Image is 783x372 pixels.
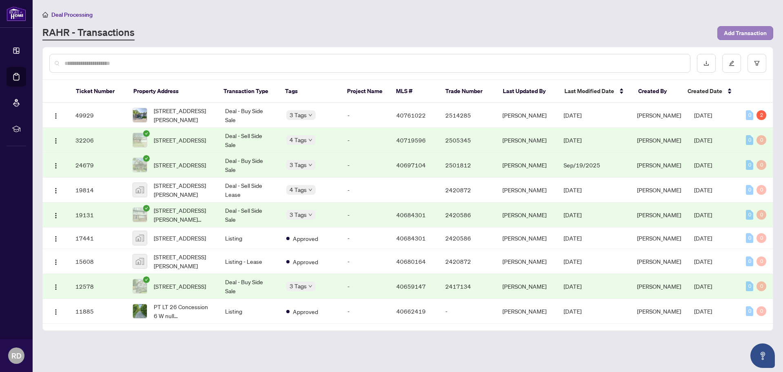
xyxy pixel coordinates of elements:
td: Deal - Sell Side Sale [219,128,280,153]
td: Deal - Buy Side Sale [219,103,280,128]
button: Add Transaction [717,26,773,40]
span: [DATE] [694,161,712,169]
span: [STREET_ADDRESS][PERSON_NAME] [154,252,212,270]
span: [PERSON_NAME] [637,307,681,315]
button: Logo [49,280,62,293]
div: 0 [746,281,753,291]
span: edit [729,60,734,66]
img: thumbnail-img [133,279,147,293]
td: - [341,227,390,249]
td: [PERSON_NAME] [496,178,557,203]
td: 17441 [69,227,126,249]
td: 2505345 [439,128,496,153]
img: Logo [53,309,59,315]
td: Deal - Sell Side Sale [219,203,280,227]
div: 0 [746,306,753,316]
span: home [42,12,48,18]
button: download [697,54,716,73]
button: filter [748,54,766,73]
img: Logo [53,284,59,290]
img: Logo [53,138,59,144]
td: [PERSON_NAME] [496,103,557,128]
td: [PERSON_NAME] [496,227,557,249]
td: 19131 [69,203,126,227]
td: 11885 [69,299,126,324]
img: Logo [53,212,59,219]
td: Deal - Buy Side Sale [219,274,280,299]
span: [PERSON_NAME] [637,111,681,119]
span: 40761022 [396,111,426,119]
span: PT LT 26 Concession 6 W null [GEOGRAPHIC_DATA] ON N1R 5S2 [GEOGRAPHIC_DATA], [GEOGRAPHIC_DATA], O... [154,302,212,320]
span: 3 Tags [290,210,307,219]
span: Deal Processing [51,11,93,18]
span: down [308,284,312,288]
img: Logo [53,113,59,119]
th: MLS # [389,80,439,103]
img: thumbnail-img [133,183,147,197]
span: [PERSON_NAME] [637,258,681,265]
span: [DATE] [564,136,582,144]
td: - [341,274,390,299]
button: Logo [49,109,62,122]
div: 0 [756,306,766,316]
td: 2420586 [439,203,496,227]
span: [DATE] [564,307,582,315]
span: filter [754,60,760,66]
span: [DATE] [564,111,582,119]
button: Logo [49,158,62,172]
span: [DATE] [694,136,712,144]
span: Approved [293,234,318,243]
td: 2420586 [439,227,496,249]
span: 40659147 [396,283,426,290]
span: [DATE] [694,211,712,218]
span: [PERSON_NAME] [637,136,681,144]
td: - [341,128,390,153]
span: RD [11,350,22,361]
span: [STREET_ADDRESS] [154,160,206,169]
span: 3 Tags [290,160,307,169]
span: Created Date [688,87,722,96]
td: Deal - Sell Side Lease [219,178,280,203]
th: Created By [632,80,681,103]
th: Trade Number [439,80,496,103]
span: 4 Tags [290,135,307,145]
button: Logo [49,208,62,221]
div: 0 [746,256,753,266]
span: check-circle [143,155,150,162]
td: 49929 [69,103,126,128]
span: [DATE] [564,283,582,290]
span: [PERSON_NAME] [637,161,681,169]
td: [PERSON_NAME] [496,274,557,299]
th: Created Date [681,80,739,103]
button: Open asap [750,343,775,368]
td: - [341,299,390,324]
img: Logo [53,259,59,265]
span: [STREET_ADDRESS][PERSON_NAME] [154,181,212,199]
img: thumbnail-img [133,108,147,122]
div: 0 [746,185,753,195]
div: 0 [756,233,766,243]
span: 3 Tags [290,281,307,291]
span: [DATE] [564,211,582,218]
span: Add Transaction [724,27,767,40]
img: Logo [53,163,59,169]
th: Transaction Type [217,80,279,103]
button: Logo [49,232,62,245]
span: [STREET_ADDRESS][PERSON_NAME][PERSON_NAME] [154,206,212,224]
img: thumbnail-img [133,208,147,222]
td: Listing [219,299,280,324]
td: [PERSON_NAME] [496,203,557,227]
td: [PERSON_NAME] [496,249,557,274]
button: Logo [49,134,62,147]
span: down [308,188,312,192]
span: check-circle [143,276,150,283]
img: thumbnail-img [133,158,147,172]
span: 3 Tags [290,110,307,120]
td: [PERSON_NAME] [496,128,557,153]
td: Listing - Lease [219,249,280,274]
span: Approved [293,307,318,316]
div: 0 [746,210,753,220]
td: - [341,178,390,203]
span: [PERSON_NAME] [637,283,681,290]
span: [STREET_ADDRESS] [154,136,206,145]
